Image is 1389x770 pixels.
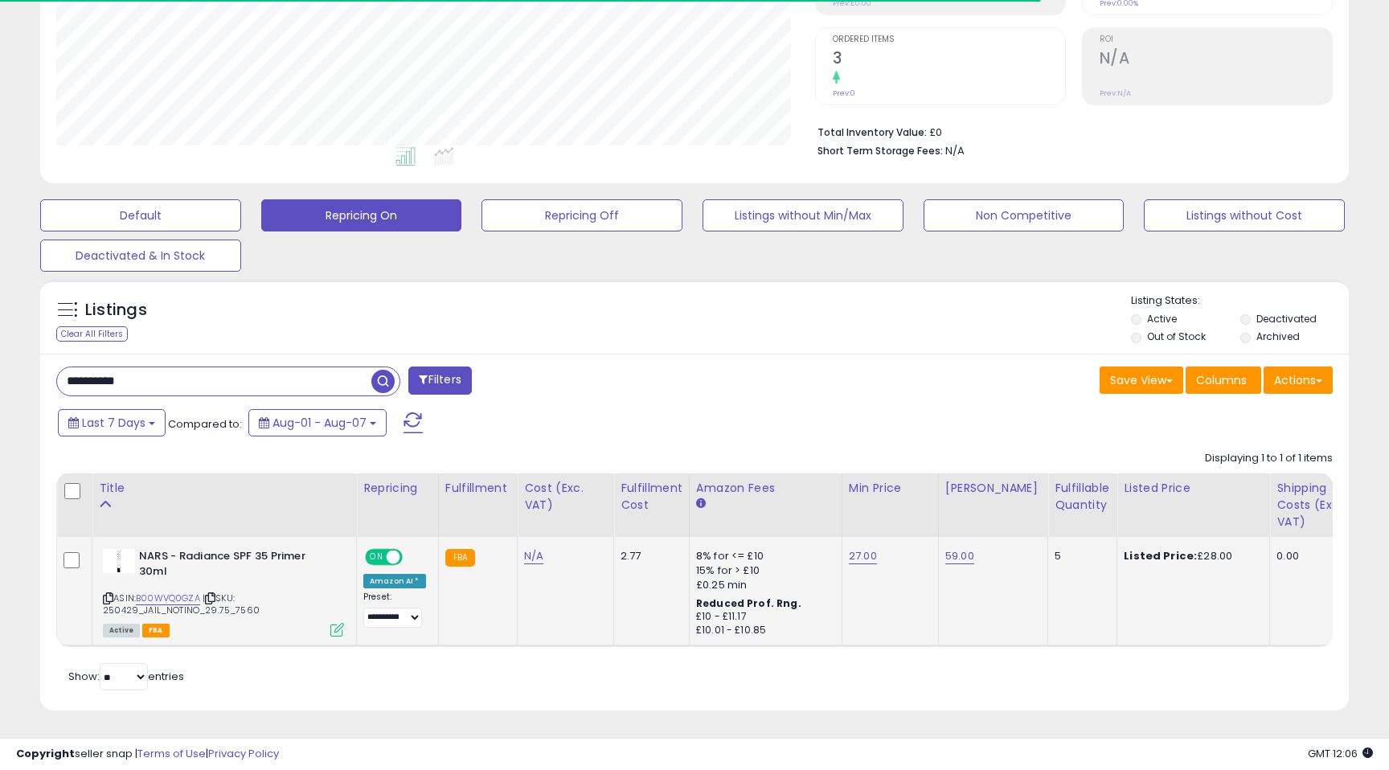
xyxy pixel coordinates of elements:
[1100,367,1183,394] button: Save View
[1100,35,1332,44] span: ROI
[1100,49,1332,71] h2: N/A
[849,480,932,497] div: Min Price
[1276,480,1359,530] div: Shipping Costs (Exc. VAT)
[1147,330,1206,343] label: Out of Stock
[1124,549,1257,563] div: £28.00
[208,746,279,761] a: Privacy Policy
[1144,199,1345,231] button: Listings without Cost
[1276,549,1354,563] div: 0.00
[136,592,200,605] a: B00WVQ0GZA
[924,199,1125,231] button: Non Competitive
[833,88,855,98] small: Prev: 0
[696,480,835,497] div: Amazon Fees
[103,549,135,573] img: 21vDIfjV9yL._SL40_.jpg
[99,480,350,497] div: Title
[139,549,334,583] b: NARS - Radiance SPF 35 Primer 30ml
[1124,480,1263,497] div: Listed Price
[1186,367,1261,394] button: Columns
[945,480,1041,497] div: [PERSON_NAME]
[621,480,682,514] div: Fulfillment Cost
[833,35,1065,44] span: Ordered Items
[696,596,801,610] b: Reduced Prof. Rng.
[481,199,682,231] button: Repricing Off
[168,416,242,432] span: Compared to:
[248,409,387,436] button: Aug-01 - Aug-07
[945,548,974,564] a: 59.00
[367,551,387,564] span: ON
[82,415,145,431] span: Last 7 Days
[1055,549,1104,563] div: 5
[16,747,279,762] div: seller snap | |
[363,574,426,588] div: Amazon AI *
[1124,548,1197,563] b: Listed Price:
[1131,293,1348,309] p: Listing States:
[400,551,426,564] span: OFF
[1256,330,1300,343] label: Archived
[408,367,471,395] button: Filters
[445,549,475,567] small: FBA
[817,121,1321,141] li: £0
[524,480,607,514] div: Cost (Exc. VAT)
[272,415,367,431] span: Aug-01 - Aug-07
[1055,480,1110,514] div: Fulfillable Quantity
[945,143,965,158] span: N/A
[1256,312,1317,326] label: Deactivated
[445,480,510,497] div: Fulfillment
[103,624,140,637] span: All listings currently available for purchase on Amazon
[68,669,184,684] span: Show: entries
[261,199,462,231] button: Repricing On
[696,624,830,637] div: £10.01 - £10.85
[85,299,147,322] h5: Listings
[363,480,432,497] div: Repricing
[1264,367,1333,394] button: Actions
[817,125,927,139] b: Total Inventory Value:
[703,199,903,231] button: Listings without Min/Max
[40,199,241,231] button: Default
[16,746,75,761] strong: Copyright
[696,610,830,624] div: £10 - £11.17
[1147,312,1177,326] label: Active
[1308,746,1373,761] span: 2025-08-15 12:06 GMT
[142,624,170,637] span: FBA
[817,144,943,158] b: Short Term Storage Fees:
[363,592,426,628] div: Preset:
[849,548,877,564] a: 27.00
[56,326,128,342] div: Clear All Filters
[58,409,166,436] button: Last 7 Days
[621,549,677,563] div: 2.77
[103,549,344,635] div: ASIN:
[696,549,830,563] div: 8% for <= £10
[40,240,241,272] button: Deactivated & In Stock
[1205,451,1333,466] div: Displaying 1 to 1 of 1 items
[103,592,260,616] span: | SKU: 250429_JAIL_NOTINO_29.75_7560
[696,497,706,511] small: Amazon Fees.
[1196,372,1247,388] span: Columns
[696,578,830,592] div: £0.25 min
[696,563,830,578] div: 15% for > £10
[137,746,206,761] a: Terms of Use
[524,548,543,564] a: N/A
[833,49,1065,71] h2: 3
[1100,88,1131,98] small: Prev: N/A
